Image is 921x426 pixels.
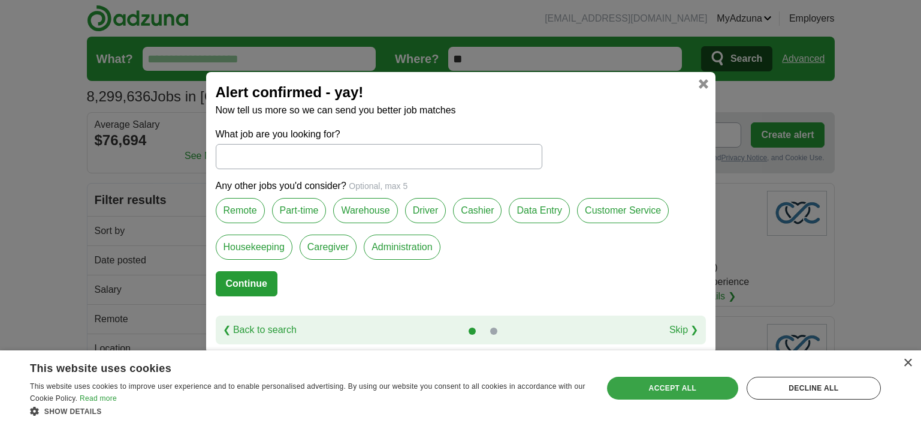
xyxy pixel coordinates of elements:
div: Decline all [747,377,881,400]
button: Continue [216,271,277,296]
a: Skip ❯ [669,323,699,337]
label: Part-time [272,198,327,223]
label: Cashier [453,198,502,223]
span: Optional, max 5 [349,181,407,191]
div: Close [903,359,912,368]
label: Remote [216,198,265,223]
a: ❮ Back to search [223,323,297,337]
h2: Alert confirmed - yay! [216,82,706,103]
p: Now tell us more so we can send you better job matches [216,103,706,118]
span: Show details [44,407,102,416]
div: This website uses cookies [30,358,556,376]
label: Housekeeping [216,235,292,260]
span: This website uses cookies to improve user experience and to enable personalised advertising. By u... [30,382,585,403]
label: Data Entry [509,198,570,223]
p: Any other jobs you'd consider? [216,179,706,193]
label: What job are you looking for? [216,127,542,142]
label: Driver [405,198,446,223]
label: Caregiver [300,235,357,260]
a: Read more, opens a new window [80,394,117,403]
label: Customer Service [577,198,669,223]
div: Show details [30,405,586,417]
div: Accept all [607,377,738,400]
label: Warehouse [333,198,397,223]
label: Administration [364,235,440,260]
